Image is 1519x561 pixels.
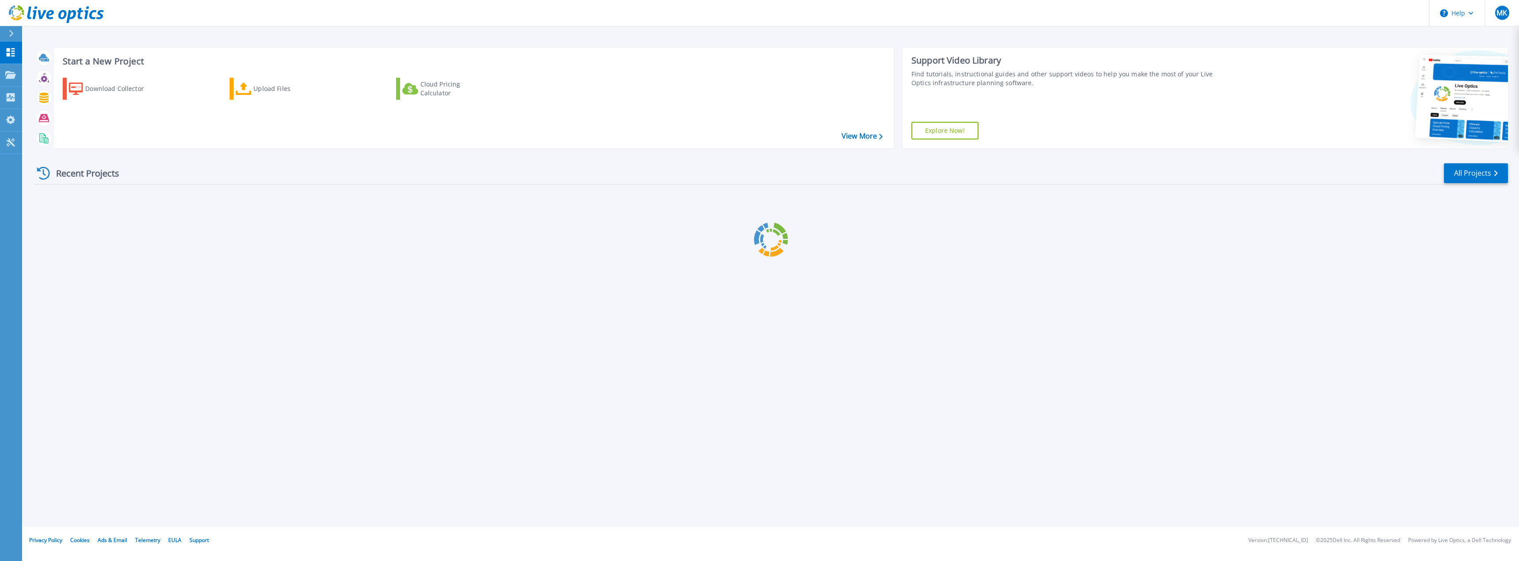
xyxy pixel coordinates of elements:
li: © 2025 Dell Inc. All Rights Reserved [1316,538,1400,543]
a: Cookies [70,536,90,544]
a: Telemetry [135,536,160,544]
div: Download Collector [85,80,156,98]
a: Cloud Pricing Calculator [396,78,495,100]
div: Recent Projects [34,162,131,184]
a: Upload Files [230,78,328,100]
li: Powered by Live Optics, a Dell Technology [1408,538,1511,543]
a: Download Collector [63,78,161,100]
div: Support Video Library [911,55,1228,66]
li: Version: [TECHNICAL_ID] [1248,538,1308,543]
a: Ads & Email [98,536,127,544]
div: Find tutorials, instructional guides and other support videos to help you make the most of your L... [911,70,1228,87]
a: Privacy Policy [29,536,62,544]
h3: Start a New Project [63,56,882,66]
a: EULA [168,536,181,544]
div: Cloud Pricing Calculator [420,80,491,98]
a: Explore Now! [911,122,979,139]
a: All Projects [1444,163,1508,183]
div: Upload Files [253,80,324,98]
a: View More [842,132,883,140]
a: Support [189,536,209,544]
span: MK [1496,9,1507,16]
